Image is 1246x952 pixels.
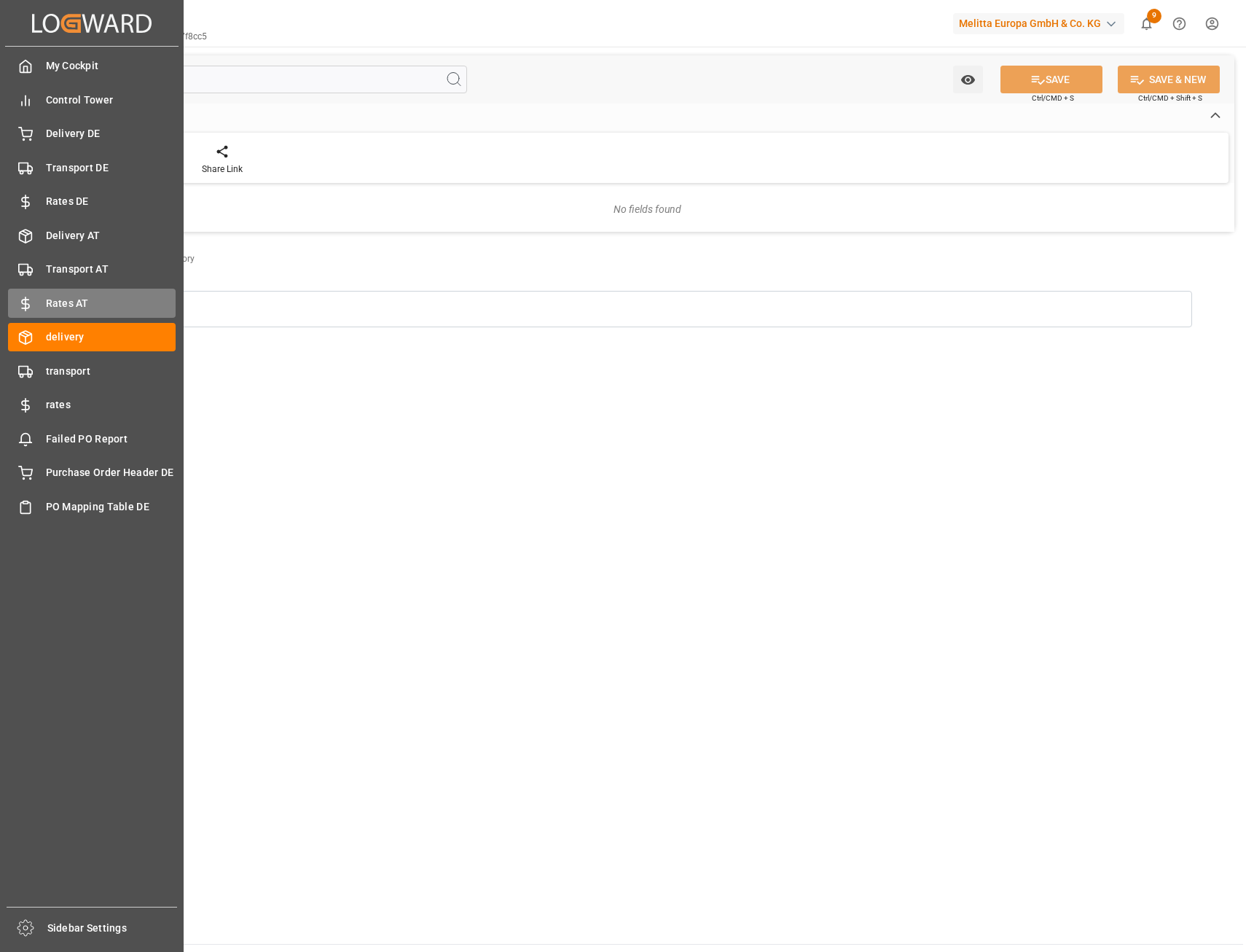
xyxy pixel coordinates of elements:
[46,329,176,345] span: delivery
[8,120,176,148] a: Delivery DE
[202,163,243,176] div: Share Link
[46,397,176,413] span: rates
[953,13,1124,34] div: Melitta Europa GmbH & Co. KG
[1000,66,1102,93] button: SAVE
[8,356,176,385] a: transport
[614,202,681,217] div: No fields found
[46,262,176,277] span: Transport AT
[8,52,176,80] a: My Cockpit
[8,289,176,317] a: Rates AT
[47,921,178,936] span: Sidebar Settings
[46,126,176,141] span: Delivery DE
[8,492,176,520] a: PO Mapping Table DE
[67,66,467,93] input: Search Fields
[1163,7,1196,40] button: Help Center
[8,391,176,419] a: rates
[8,221,176,249] a: Delivery AT
[953,66,983,93] button: open menu
[1138,93,1202,104] span: Ctrl/CMD + Shift + S
[1118,66,1220,93] button: SAVE & NEW
[46,364,176,379] span: transport
[46,160,176,176] span: Transport DE
[8,85,176,114] a: Control Tower
[46,93,176,108] span: Control Tower
[46,432,176,447] span: Failed PO Report
[1147,9,1161,23] span: 9
[46,58,176,74] span: My Cockpit
[46,465,176,480] span: Purchase Order Header DE
[46,194,176,209] span: Rates DE
[1130,7,1163,40] button: show 9 new notifications
[8,187,176,216] a: Rates DE
[46,228,176,243] span: Delivery AT
[8,323,176,351] a: delivery
[1032,93,1074,104] span: Ctrl/CMD + S
[953,9,1130,37] button: Melitta Europa GmbH & Co. KG
[46,499,176,515] span: PO Mapping Table DE
[46,296,176,311] span: Rates AT
[8,255,176,284] a: Transport AT
[8,459,176,487] a: Purchase Order Header DE
[8,153,176,182] a: Transport DE
[8,424,176,453] a: Failed PO Report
